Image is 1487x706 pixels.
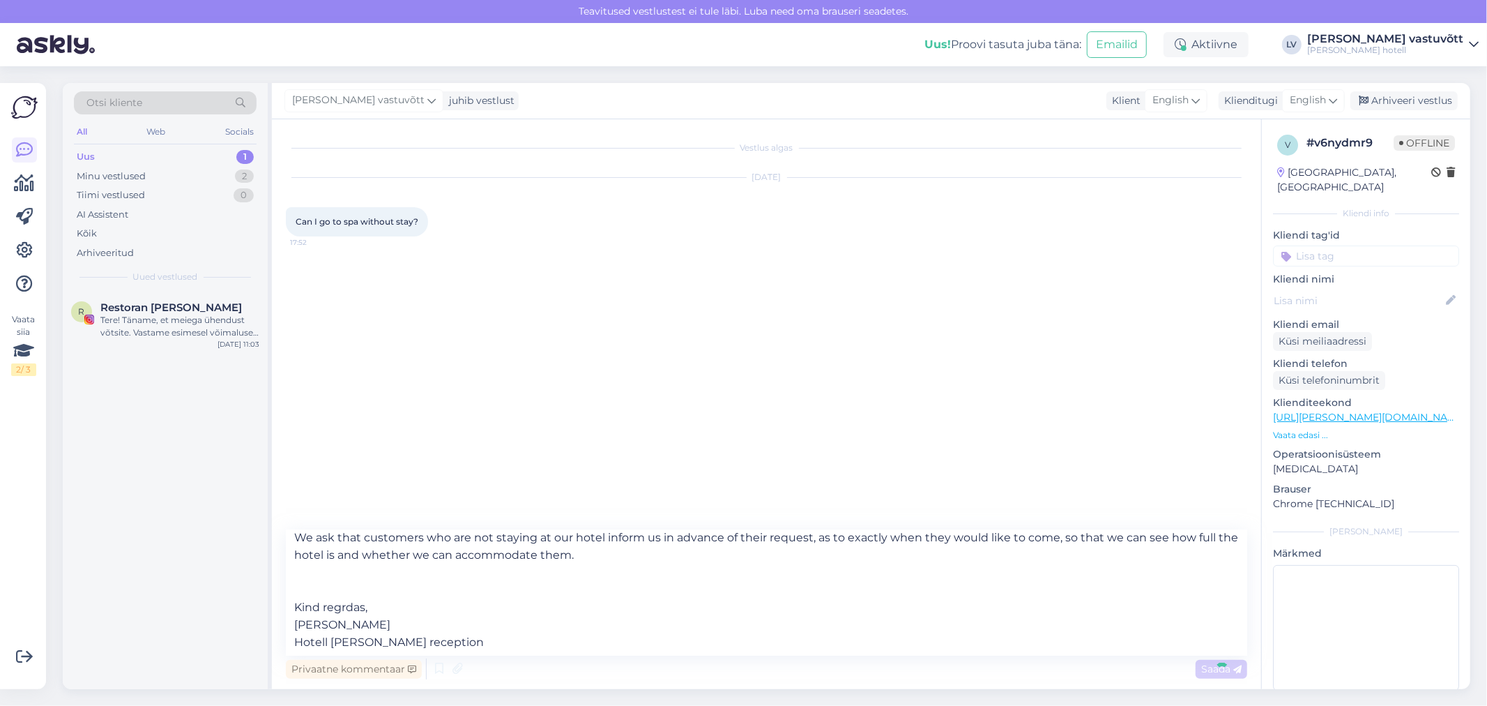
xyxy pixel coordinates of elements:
p: Klienditeekond [1273,396,1459,410]
span: Can I go to spa without stay? [296,216,418,227]
div: Klient [1106,93,1141,108]
p: Märkmed [1273,546,1459,561]
div: Proovi tasuta juba täna: [924,36,1081,53]
div: Küsi meiliaadressi [1273,332,1372,351]
div: [GEOGRAPHIC_DATA], [GEOGRAPHIC_DATA] [1277,165,1431,195]
a: [URL][PERSON_NAME][DOMAIN_NAME] [1273,411,1465,423]
div: Aktiivne [1164,32,1249,57]
div: juhib vestlust [443,93,514,108]
div: # v6nydmr9 [1306,135,1394,151]
button: Emailid [1087,31,1147,58]
div: 0 [234,188,254,202]
p: Vaata edasi ... [1273,429,1459,442]
div: Tere! Täname, et meiega ühendust võtsite. Vastame esimesel võimalusel. Laudu on võimalik broneeri... [100,314,259,339]
div: [PERSON_NAME] vastuvõtt [1307,33,1463,45]
div: Arhiveeritud [77,246,134,260]
span: R [79,306,85,317]
img: Askly Logo [11,94,38,121]
div: [DATE] 11:03 [218,339,259,350]
p: [MEDICAL_DATA] [1273,462,1459,476]
p: Kliendi nimi [1273,272,1459,287]
span: [PERSON_NAME] vastuvõtt [292,93,425,108]
p: Kliendi tag'id [1273,228,1459,243]
div: Web [144,123,169,141]
span: Otsi kliente [86,96,142,110]
div: Socials [222,123,257,141]
div: 2 / 3 [11,363,36,376]
div: [PERSON_NAME] hotell [1307,45,1463,56]
div: Kliendi info [1273,207,1459,220]
span: Offline [1394,135,1455,151]
span: v [1285,140,1290,150]
span: Restoran Hõlm [100,301,242,314]
p: Kliendi email [1273,317,1459,332]
div: 2 [235,170,254,183]
div: Klienditugi [1219,93,1278,108]
span: Uued vestlused [133,271,198,283]
input: Lisa nimi [1274,293,1443,308]
div: All [74,123,90,141]
a: [PERSON_NAME] vastuvõtt[PERSON_NAME] hotell [1307,33,1479,56]
div: Vestlus algas [286,142,1247,154]
span: 17:52 [290,237,342,248]
div: [PERSON_NAME] [1273,525,1459,538]
p: Operatsioonisüsteem [1273,447,1459,462]
div: Tiimi vestlused [77,188,145,202]
div: Küsi telefoninumbrit [1273,371,1385,390]
div: Vaata siia [11,313,36,376]
div: Minu vestlused [77,170,146,183]
p: Chrome [TECHNICAL_ID] [1273,497,1459,511]
div: LV [1282,35,1302,54]
input: Lisa tag [1273,246,1459,266]
div: Kõik [77,227,97,241]
div: Arhiveeri vestlus [1350,91,1458,110]
div: 1 [236,150,254,164]
span: English [1290,93,1326,108]
span: English [1152,93,1189,108]
div: AI Assistent [77,208,128,222]
b: Uus! [924,38,951,51]
div: [DATE] [286,171,1247,183]
p: Kliendi telefon [1273,356,1459,371]
p: Brauser [1273,482,1459,497]
div: Uus [77,150,95,164]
